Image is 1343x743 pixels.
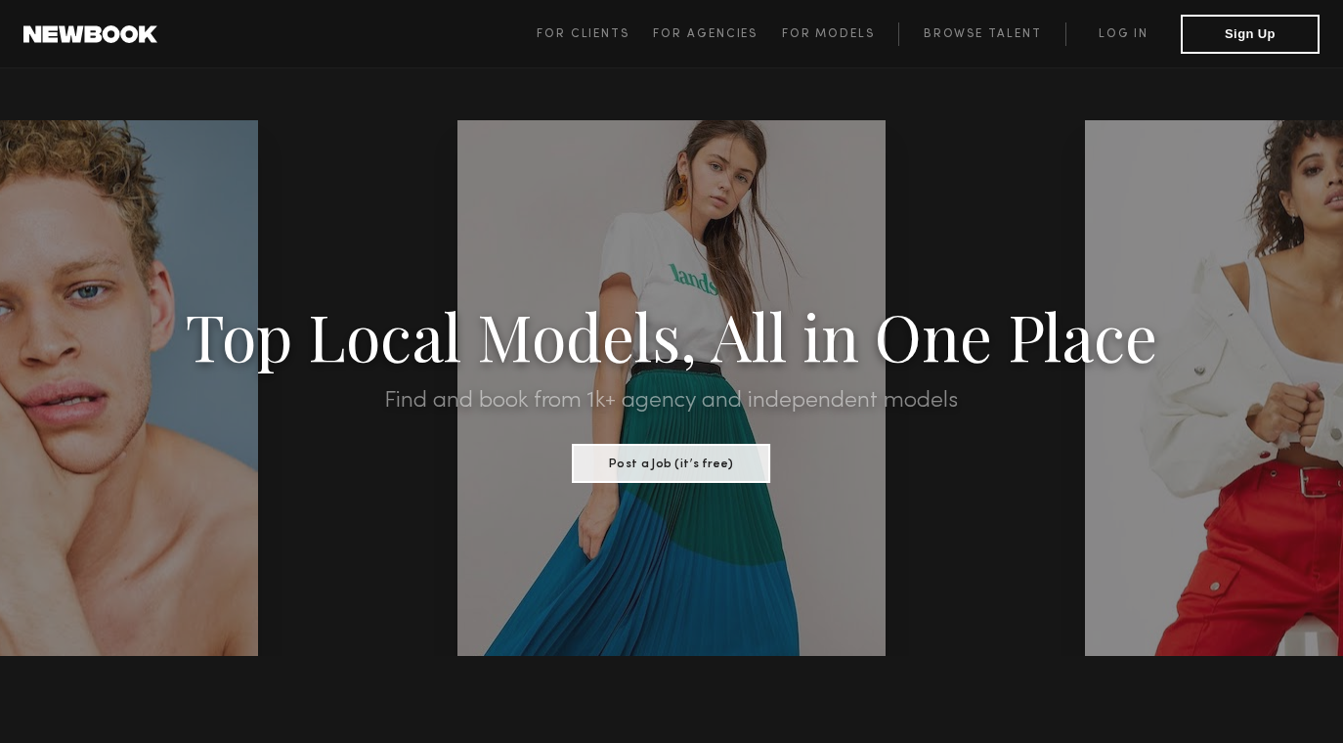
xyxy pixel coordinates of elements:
[101,305,1242,366] h1: Top Local Models, All in One Place
[572,451,770,472] a: Post a Job (it’s free)
[537,28,629,40] span: For Clients
[101,389,1242,413] h2: Find and book from 1k+ agency and independent models
[1065,22,1181,46] a: Log in
[572,444,770,483] button: Post a Job (it’s free)
[653,28,758,40] span: For Agencies
[537,22,653,46] a: For Clients
[653,22,781,46] a: For Agencies
[782,28,875,40] span: For Models
[1181,15,1320,54] button: Sign Up
[898,22,1065,46] a: Browse Talent
[782,22,899,46] a: For Models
